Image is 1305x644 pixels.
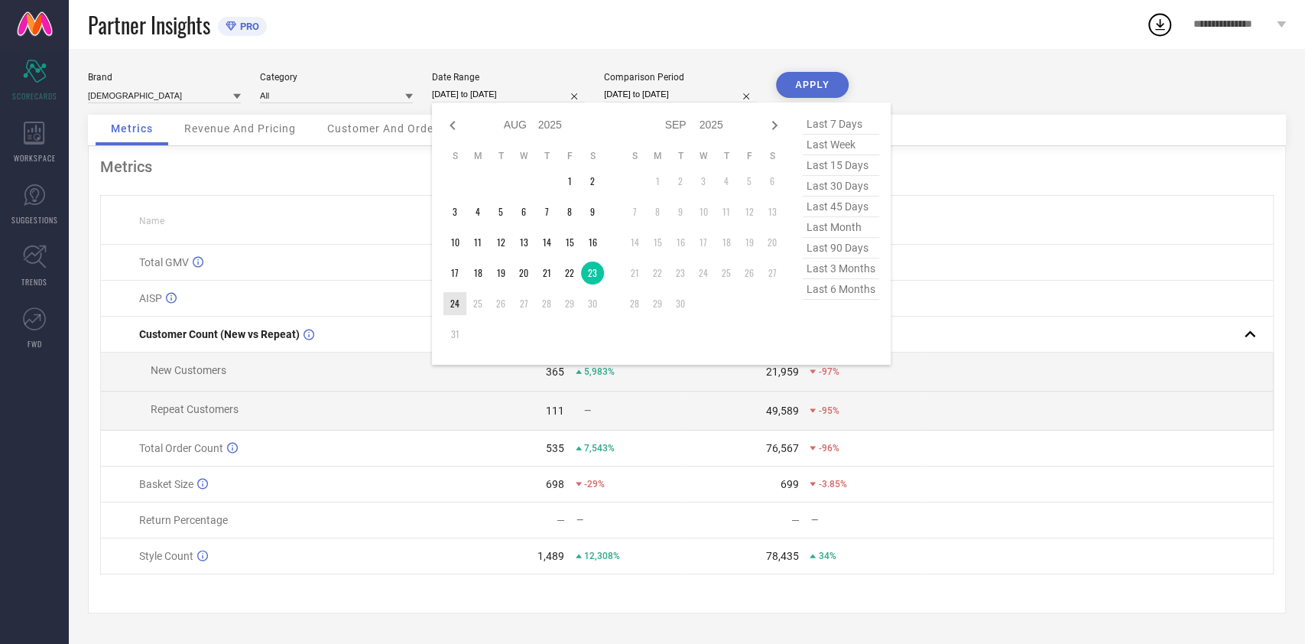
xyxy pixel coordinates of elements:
td: Thu Sep 11 2025 [715,200,738,223]
span: Customer And Orders [327,122,444,135]
td: Thu Aug 14 2025 [535,231,558,254]
div: 698 [546,478,564,490]
td: Sun Aug 03 2025 [443,200,466,223]
div: Date Range [432,72,585,83]
span: Total GMV [139,256,189,268]
td: Sat Sep 13 2025 [761,200,784,223]
button: APPLY [776,72,849,98]
span: Metrics [111,122,153,135]
td: Tue Sep 23 2025 [669,262,692,285]
span: 5,983% [584,366,615,377]
td: Wed Aug 13 2025 [512,231,535,254]
td: Mon Sep 29 2025 [646,292,669,315]
span: last week [803,135,879,155]
td: Tue Aug 19 2025 [489,262,512,285]
td: Thu Sep 25 2025 [715,262,738,285]
div: — [790,514,799,526]
th: Thursday [535,150,558,162]
span: last 90 days [803,238,879,259]
span: Revenue And Pricing [184,122,296,135]
td: Sat Aug 30 2025 [581,292,604,315]
span: -97% [818,366,839,377]
div: Next month [765,116,784,135]
td: Mon Sep 08 2025 [646,200,669,223]
td: Sat Aug 02 2025 [581,170,604,193]
th: Wednesday [692,150,715,162]
div: 21,959 [765,366,798,378]
td: Tue Aug 26 2025 [489,292,512,315]
th: Monday [466,150,489,162]
div: Metrics [100,158,1274,176]
td: Sat Aug 23 2025 [581,262,604,285]
td: Wed Sep 24 2025 [692,262,715,285]
td: Sun Sep 07 2025 [623,200,646,223]
div: 78,435 [765,550,798,562]
td: Tue Sep 30 2025 [669,292,692,315]
span: PRO [236,21,259,32]
td: Sat Sep 20 2025 [761,231,784,254]
td: Mon Aug 25 2025 [466,292,489,315]
span: -3.85% [818,479,846,490]
span: -29% [584,479,605,490]
span: 7,543% [584,443,615,454]
span: Total Order Count [139,442,223,454]
div: Category [260,72,413,83]
span: SCORECARDS [12,90,57,102]
span: WORKSPACE [14,152,56,164]
td: Sat Aug 09 2025 [581,200,604,223]
div: — [576,515,687,525]
td: Tue Sep 09 2025 [669,200,692,223]
th: Tuesday [489,150,512,162]
td: Sun Aug 24 2025 [443,292,466,315]
td: Tue Sep 16 2025 [669,231,692,254]
div: 76,567 [765,442,798,454]
td: Thu Sep 04 2025 [715,170,738,193]
span: Basket Size [139,478,193,490]
input: Select date range [432,86,585,102]
td: Wed Sep 03 2025 [692,170,715,193]
td: Wed Sep 17 2025 [692,231,715,254]
td: Mon Aug 11 2025 [466,231,489,254]
span: last 6 months [803,279,879,300]
span: SUGGESTIONS [11,214,58,226]
div: Brand [88,72,241,83]
span: — [584,405,591,416]
th: Sunday [443,150,466,162]
td: Mon Sep 22 2025 [646,262,669,285]
input: Select comparison period [604,86,757,102]
span: Return Percentage [139,514,228,526]
td: Sun Aug 17 2025 [443,262,466,285]
td: Thu Sep 18 2025 [715,231,738,254]
td: Fri Sep 12 2025 [738,200,761,223]
span: -96% [818,443,839,454]
span: -95% [818,405,839,416]
td: Fri Sep 19 2025 [738,231,761,254]
span: 12,308% [584,551,620,561]
span: last month [803,217,879,238]
td: Wed Sep 10 2025 [692,200,715,223]
td: Mon Sep 15 2025 [646,231,669,254]
div: — [810,515,920,525]
td: Thu Aug 28 2025 [535,292,558,315]
th: Friday [738,150,761,162]
div: 1,489 [537,550,564,562]
td: Wed Aug 27 2025 [512,292,535,315]
th: Wednesday [512,150,535,162]
span: last 45 days [803,197,879,217]
div: Open download list [1146,11,1174,38]
div: 699 [780,478,798,490]
td: Fri Aug 15 2025 [558,231,581,254]
td: Sun Sep 28 2025 [623,292,646,315]
span: last 15 days [803,155,879,176]
td: Thu Aug 21 2025 [535,262,558,285]
td: Tue Aug 12 2025 [489,231,512,254]
th: Thursday [715,150,738,162]
td: Sat Aug 16 2025 [581,231,604,254]
td: Fri Aug 08 2025 [558,200,581,223]
td: Fri Aug 01 2025 [558,170,581,193]
span: Customer Count (New vs Repeat) [139,328,300,340]
span: 34% [818,551,836,561]
td: Fri Sep 26 2025 [738,262,761,285]
td: Wed Aug 20 2025 [512,262,535,285]
td: Sun Aug 31 2025 [443,323,466,346]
